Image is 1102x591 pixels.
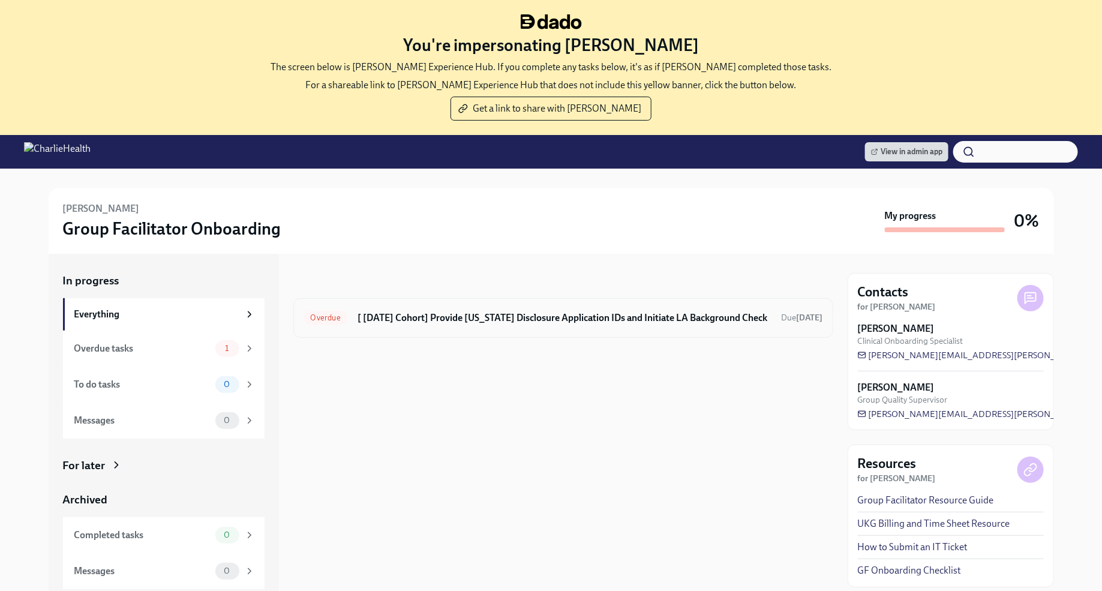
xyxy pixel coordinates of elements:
[63,331,265,367] a: Overdue tasks1
[858,455,917,473] h4: Resources
[1014,210,1040,232] h3: 0%
[858,541,968,554] a: How to Submit an IT Ticket
[403,34,699,56] h3: You're impersonating [PERSON_NAME]
[865,142,948,161] a: View in admin app
[217,416,237,425] span: 0
[63,273,265,289] a: In progress
[797,313,823,323] strong: [DATE]
[63,403,265,439] a: Messages0
[871,146,942,158] span: View in admin app
[304,313,348,322] span: Overdue
[63,218,281,239] h3: Group Facilitator Onboarding
[74,378,211,391] div: To do tasks
[74,342,211,355] div: Overdue tasks
[293,273,350,289] div: In progress
[858,394,948,406] span: Group Quality Supervisor
[74,414,211,427] div: Messages
[858,335,963,347] span: Clinical Onboarding Specialist
[304,308,823,328] a: Overdue[ [DATE] Cohort] Provide [US_STATE] Disclosure Application IDs and Initiate LA Background ...
[63,458,265,473] a: For later
[782,313,823,323] span: Due
[858,322,935,335] strong: [PERSON_NAME]
[63,458,106,473] div: For later
[74,565,211,578] div: Messages
[858,381,935,394] strong: [PERSON_NAME]
[217,380,237,389] span: 0
[858,283,909,301] h4: Contacts
[858,473,936,484] strong: for [PERSON_NAME]
[858,302,936,312] strong: for [PERSON_NAME]
[63,517,265,553] a: Completed tasks0
[63,367,265,403] a: To do tasks0
[74,529,211,542] div: Completed tasks
[858,494,994,507] a: Group Facilitator Resource Guide
[451,97,651,121] button: Get a link to share with [PERSON_NAME]
[74,308,239,321] div: Everything
[217,530,237,539] span: 0
[358,311,772,325] h6: [ [DATE] Cohort] Provide [US_STATE] Disclosure Application IDs and Initiate LA Background Check
[858,517,1010,530] a: UKG Billing and Time Sheet Resource
[218,344,236,353] span: 1
[858,564,961,577] a: GF Onboarding Checklist
[271,61,831,74] p: The screen below is [PERSON_NAME] Experience Hub. If you complete any tasks below, it's as if [PE...
[306,79,797,92] p: For a shareable link to [PERSON_NAME] Experience Hub that does not include this yellow banner, cl...
[521,14,582,29] img: dado
[63,202,140,215] h6: [PERSON_NAME]
[63,298,265,331] a: Everything
[461,103,641,115] span: Get a link to share with [PERSON_NAME]
[217,566,237,575] span: 0
[63,492,265,508] a: Archived
[24,142,91,161] img: CharlieHealth
[782,312,823,323] span: September 24th, 2025 09:00
[63,553,265,589] a: Messages0
[885,209,936,223] strong: My progress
